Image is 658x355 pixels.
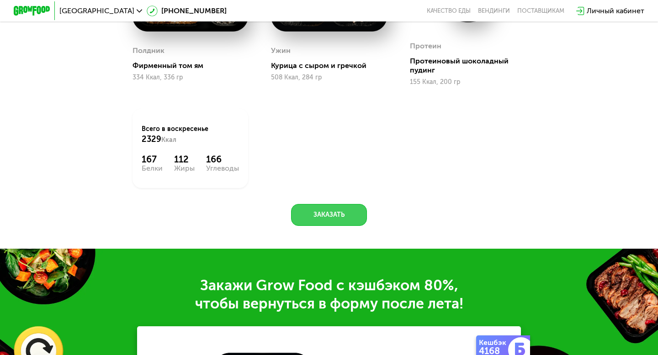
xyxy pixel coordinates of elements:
div: Личный кабинет [587,5,644,16]
div: Курица с сыром и гречкой [271,61,394,70]
div: Кешбэк [479,339,510,346]
div: 334 Ккал, 336 гр [133,74,248,81]
div: поставщикам [517,7,564,15]
span: [GEOGRAPHIC_DATA] [59,7,134,15]
a: Вендинги [478,7,510,15]
div: 508 Ккал, 284 гр [271,74,387,81]
span: Ккал [161,136,176,144]
a: [PHONE_NUMBER] [147,5,227,16]
div: Углеводы [206,165,239,172]
div: Полдник [133,44,164,57]
div: 155 Ккал, 200 гр [410,78,525,86]
div: Фирменный том ям [133,61,255,70]
div: 112 [174,154,195,165]
a: Качество еды [427,7,471,15]
button: Заказать [291,204,367,226]
span: 2329 [142,134,161,144]
div: Протеиновый шоколадный пудинг [410,57,533,75]
div: Жиры [174,165,195,172]
div: Всего в воскресенье [142,125,239,145]
div: Белки [142,165,163,172]
div: 167 [142,154,163,165]
div: Ужин [271,44,291,57]
div: Протеин [410,39,441,53]
div: 166 [206,154,239,165]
